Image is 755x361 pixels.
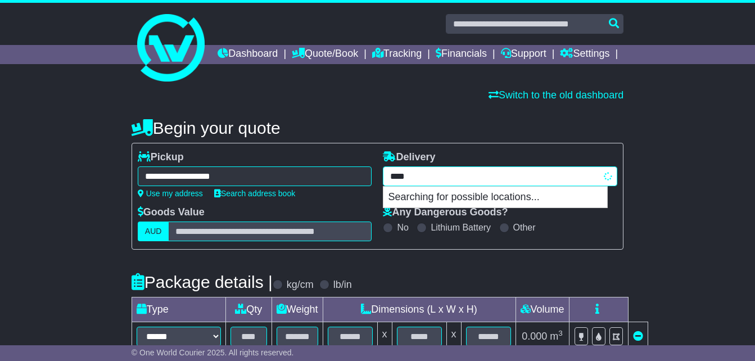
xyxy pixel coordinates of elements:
[323,297,516,322] td: Dimensions (L x W x H)
[138,151,184,164] label: Pickup
[132,273,273,291] h4: Package details |
[292,45,358,64] a: Quote/Book
[397,222,408,233] label: No
[138,189,203,198] a: Use my address
[383,206,508,219] label: Any Dangerous Goods?
[138,206,205,219] label: Goods Value
[218,45,278,64] a: Dashboard
[272,297,323,322] td: Weight
[132,348,294,357] span: © One World Courier 2025. All rights reserved.
[522,331,547,342] span: 0.000
[383,151,435,164] label: Delivery
[372,45,422,64] a: Tracking
[501,45,546,64] a: Support
[516,297,569,322] td: Volume
[633,331,643,342] a: Remove this item
[489,89,623,101] a: Switch to the old dashboard
[333,279,352,291] label: lb/in
[550,331,563,342] span: m
[377,322,392,351] td: x
[214,189,295,198] a: Search address book
[431,222,491,233] label: Lithium Battery
[287,279,314,291] label: kg/cm
[383,187,607,208] p: Searching for possible locations...
[558,329,563,337] sup: 3
[383,166,617,186] typeahead: Please provide city
[225,297,272,322] td: Qty
[436,45,487,64] a: Financials
[132,297,225,322] td: Type
[513,222,536,233] label: Other
[132,119,623,137] h4: Begin your quote
[138,222,169,241] label: AUD
[560,45,609,64] a: Settings
[446,322,461,351] td: x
